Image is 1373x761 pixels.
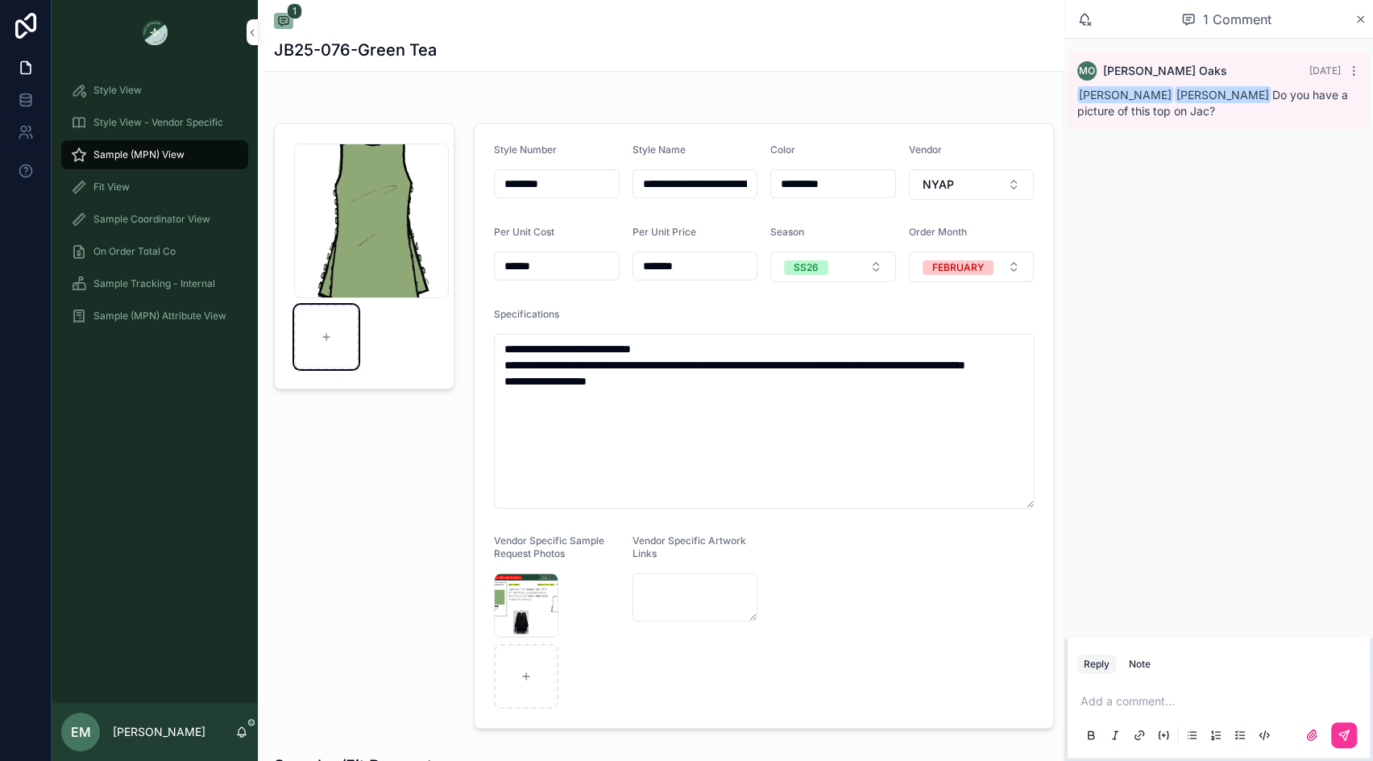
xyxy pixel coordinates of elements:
div: scrollable content [52,64,258,351]
span: NYAP [923,177,954,193]
img: App logo [142,19,168,45]
span: Vendor Specific Sample Request Photos [494,534,604,559]
span: Specifications [494,308,559,320]
a: Sample (MPN) Attribute View [61,301,248,331]
span: On Order Total Co [93,245,176,258]
span: Fit View [93,181,130,193]
button: Note [1122,655,1157,674]
span: [PERSON_NAME] [1175,86,1271,103]
span: Vendor Specific Artwork Links [633,534,746,559]
span: Style Number [494,143,557,156]
span: [PERSON_NAME] [1077,86,1173,103]
h1: JB25-076-Green Tea [274,39,437,61]
a: Style View [61,76,248,105]
div: Note [1129,658,1151,671]
a: Style View - Vendor Specific [61,108,248,137]
span: [DATE] [1309,64,1341,77]
span: Order Month [909,226,967,238]
span: Style Name [633,143,686,156]
span: Sample (MPN) Attribute View [93,310,226,322]
span: Sample (MPN) View [93,148,185,161]
span: 1 [287,3,302,19]
span: EM [71,722,91,742]
button: Select Button [909,252,1035,282]
a: Sample Coordinator View [61,205,248,234]
span: [PERSON_NAME] Oaks [1103,63,1227,79]
span: Style View [93,84,142,97]
span: Vendor [909,143,942,156]
span: Do you have a picture of this top on Jac? [1077,88,1348,118]
span: Sample Tracking - Internal [93,277,215,290]
button: 1 [274,13,293,32]
span: Season [770,226,804,238]
button: Select Button [770,252,896,282]
span: 1 Comment [1202,10,1271,29]
a: Sample (MPN) View [61,140,248,169]
a: Sample Tracking - Internal [61,269,248,298]
p: [PERSON_NAME] [113,724,205,740]
span: Style View - Vendor Specific [93,116,223,129]
span: Per Unit Price [633,226,696,238]
span: MO [1079,64,1095,77]
span: Per Unit Cost [494,226,554,238]
span: Color [770,143,795,156]
span: Sample Coordinator View [93,213,210,226]
a: On Order Total Co [61,237,248,266]
button: Select Button [909,169,1035,200]
a: Fit View [61,173,248,202]
div: SS26 [794,260,819,275]
div: FEBRUARY [932,260,984,275]
button: Reply [1077,655,1116,674]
